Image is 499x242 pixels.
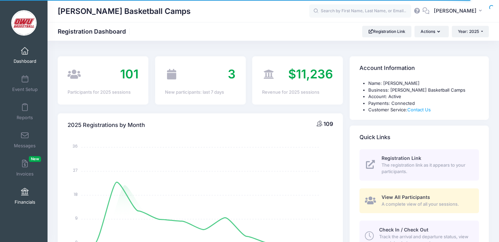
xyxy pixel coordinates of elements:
span: 101 [120,67,138,81]
span: Year: 2025 [458,29,479,34]
span: 3 [228,67,236,81]
li: Name: [PERSON_NAME] [368,80,479,87]
tspan: 18 [74,191,78,197]
span: View All Participants [382,194,430,200]
li: Payments: Connected [368,100,479,107]
span: [PERSON_NAME] [434,7,477,15]
span: Messages [14,143,36,149]
img: David Vogel Basketball Camps [11,10,37,36]
a: View All Participants A complete view of all your sessions. [359,188,479,213]
li: Account: Active [368,93,479,100]
span: Check In / Check Out [379,227,428,232]
span: $11,236 [288,67,333,81]
tspan: 9 [75,215,78,221]
a: Event Setup [9,72,41,95]
a: Messages [9,128,41,152]
a: Dashboard [9,43,41,67]
span: Invoices [16,171,34,177]
span: Dashboard [14,58,36,64]
span: Registration Link [382,155,421,161]
span: Event Setup [12,87,38,92]
li: Business: [PERSON_NAME] Basketball Camps [368,87,479,94]
a: Registration Link [362,26,411,37]
div: Revenue for 2025 sessions [262,89,333,96]
span: New [29,156,41,162]
h1: Registration Dashboard [58,28,132,35]
div: New participants: last 7 days [165,89,236,96]
button: [PERSON_NAME] [429,3,489,19]
span: Financials [15,199,35,205]
h4: Quick Links [359,128,390,147]
button: Year: 2025 [452,26,489,37]
span: 109 [324,120,333,127]
span: Reports [17,115,33,120]
span: A complete view of all your sessions. [382,201,471,208]
li: Customer Service: [368,107,479,113]
h1: [PERSON_NAME] Basketball Camps [58,3,191,19]
a: Financials [9,184,41,208]
h4: 2025 Registrations by Month [68,115,145,135]
h4: Account Information [359,59,415,78]
div: Participants for 2025 sessions [68,89,138,96]
button: Actions [414,26,448,37]
a: InvoicesNew [9,156,41,180]
tspan: 36 [73,143,78,149]
a: Reports [9,100,41,124]
a: Registration Link The registration link as it appears to your participants. [359,149,479,181]
a: Contact Us [407,107,431,112]
span: The registration link as it appears to your participants. [382,162,471,175]
input: Search by First Name, Last Name, or Email... [309,4,411,18]
tspan: 27 [73,167,78,173]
